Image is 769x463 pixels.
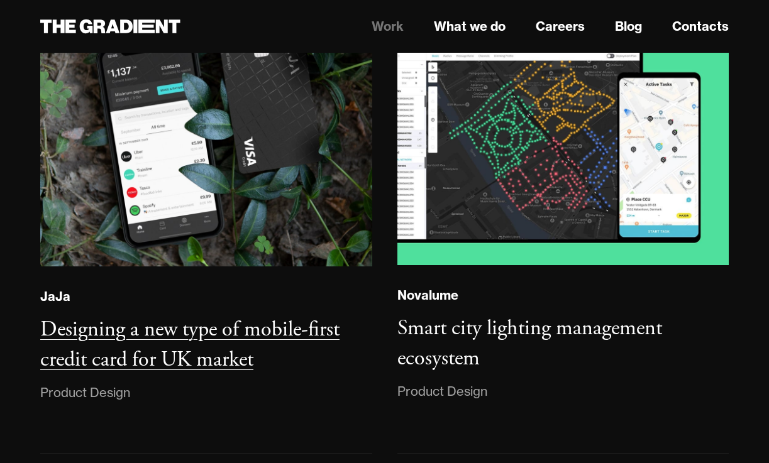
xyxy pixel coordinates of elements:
[434,17,506,36] a: What we do
[615,17,642,36] a: Blog
[40,288,70,305] div: JaJa
[40,316,340,373] h3: Designing a new type of mobile-first credit card for UK market
[372,17,404,36] a: Work
[672,17,729,36] a: Contacts
[40,13,372,454] a: JaJaDesigning a new type of mobile-first credit card for UK marketProduct Design
[536,17,585,36] a: Careers
[397,287,458,303] div: Novalume
[397,315,662,372] h3: Smart city lighting management ecosystem
[40,383,130,403] div: Product Design
[397,13,729,454] a: NovalumeSmart city lighting management ecosystemProduct Design
[397,381,487,401] div: Product Design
